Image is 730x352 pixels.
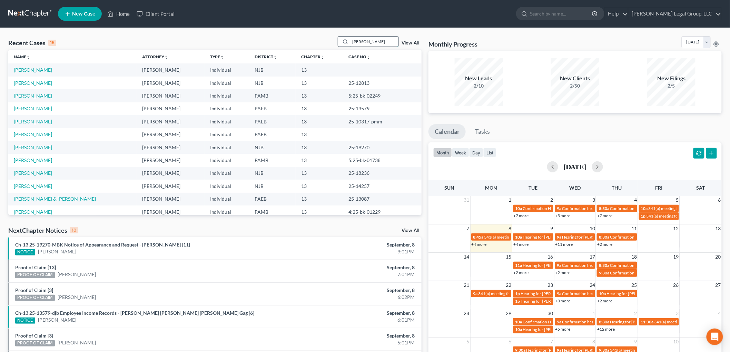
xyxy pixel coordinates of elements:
[137,154,205,167] td: [PERSON_NAME]
[349,54,371,59] a: Case Nounfold_more
[557,291,562,296] span: 9a
[472,242,487,247] a: +4 more
[589,253,596,261] span: 17
[641,319,654,324] span: 11:30a
[592,309,596,318] span: 1
[137,180,205,192] td: [PERSON_NAME]
[72,11,95,17] span: New Case
[550,338,554,346] span: 7
[547,281,554,289] span: 23
[296,89,343,102] td: 13
[205,205,249,218] td: Individual
[513,270,529,275] a: +2 more
[597,213,612,218] a: +7 more
[675,196,680,204] span: 5
[15,272,55,278] div: PROOF OF CLAIM
[505,281,512,289] span: 22
[26,55,30,59] i: unfold_more
[14,157,52,163] a: [PERSON_NAME]
[205,154,249,167] td: Individual
[555,326,571,332] a: +5 more
[597,298,612,303] a: +2 more
[14,170,52,176] a: [PERSON_NAME]
[634,309,638,318] span: 2
[551,82,599,89] div: 2/50
[515,299,520,304] span: 1p
[515,319,522,324] span: 10a
[402,228,419,233] a: View All
[508,196,512,204] span: 1
[589,281,596,289] span: 24
[14,209,52,215] a: [PERSON_NAME]
[249,193,296,205] td: PAEB
[515,327,522,332] span: 10a
[133,8,178,20] a: Client Portal
[463,309,470,318] span: 28
[634,338,638,346] span: 9
[484,234,551,240] span: 341(a) meeting for [PERSON_NAME]
[557,234,562,240] span: 9a
[599,206,609,211] span: 8:30a
[137,128,205,141] td: [PERSON_NAME]
[205,63,249,76] td: Individual
[606,291,660,296] span: Hearing for [PERSON_NAME]
[483,148,496,157] button: list
[205,77,249,89] td: Individual
[15,249,35,255] div: NOTICE
[249,102,296,115] td: PAEB
[530,7,593,20] input: Search by name...
[505,253,512,261] span: 15
[249,115,296,128] td: PAEB
[249,141,296,154] td: NJB
[137,115,205,128] td: [PERSON_NAME]
[286,248,415,255] div: 9:01PM
[296,154,343,167] td: 13
[286,339,415,346] div: 5:01PM
[249,180,296,192] td: NJB
[48,40,56,46] div: 15
[469,148,483,157] button: day
[14,196,96,202] a: [PERSON_NAME] & [PERSON_NAME]
[137,141,205,154] td: [PERSON_NAME]
[610,206,688,211] span: Confirmation hearing for [PERSON_NAME]
[452,148,469,157] button: week
[569,185,581,191] span: Wed
[296,115,343,128] td: 13
[15,242,190,248] a: Ch-13 25-19270-MBK Notice of Appearance and Request - [PERSON_NAME] [11]
[286,316,415,323] div: 6:01PM
[444,185,454,191] span: Sun
[428,124,466,139] a: Calendar
[557,263,562,268] span: 9a
[455,82,503,89] div: 2/10
[455,74,503,82] div: New Leads
[205,180,249,192] td: Individual
[599,234,609,240] span: 8:30a
[562,319,641,324] span: Confirmation hearing for [PERSON_NAME]
[286,271,415,278] div: 7:01PM
[655,185,662,191] span: Fri
[343,77,422,89] td: 25-12813
[286,241,415,248] div: September, 8
[599,291,606,296] span: 10a
[610,270,689,275] span: Confirmation Hearing for [PERSON_NAME]
[718,196,722,204] span: 6
[14,131,52,137] a: [PERSON_NAME]
[697,185,705,191] span: Sat
[551,74,599,82] div: New Clients
[707,329,723,345] div: Open Intercom Messenger
[8,39,56,47] div: Recent Cases
[473,234,484,240] span: 8:45a
[550,224,554,233] span: 9
[564,163,586,170] h2: [DATE]
[641,206,648,211] span: 10a
[137,167,205,180] td: [PERSON_NAME]
[286,294,415,301] div: 6:02PM
[523,319,602,324] span: Confirmation Hearing for [PERSON_NAME]
[286,332,415,339] div: September, 8
[220,55,225,59] i: unfold_more
[466,224,470,233] span: 7
[629,8,721,20] a: [PERSON_NAME] Legal Group, LLC
[296,180,343,192] td: 13
[296,63,343,76] td: 13
[610,263,721,268] span: Confirmation hearing for [PERSON_NAME] [PERSON_NAME]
